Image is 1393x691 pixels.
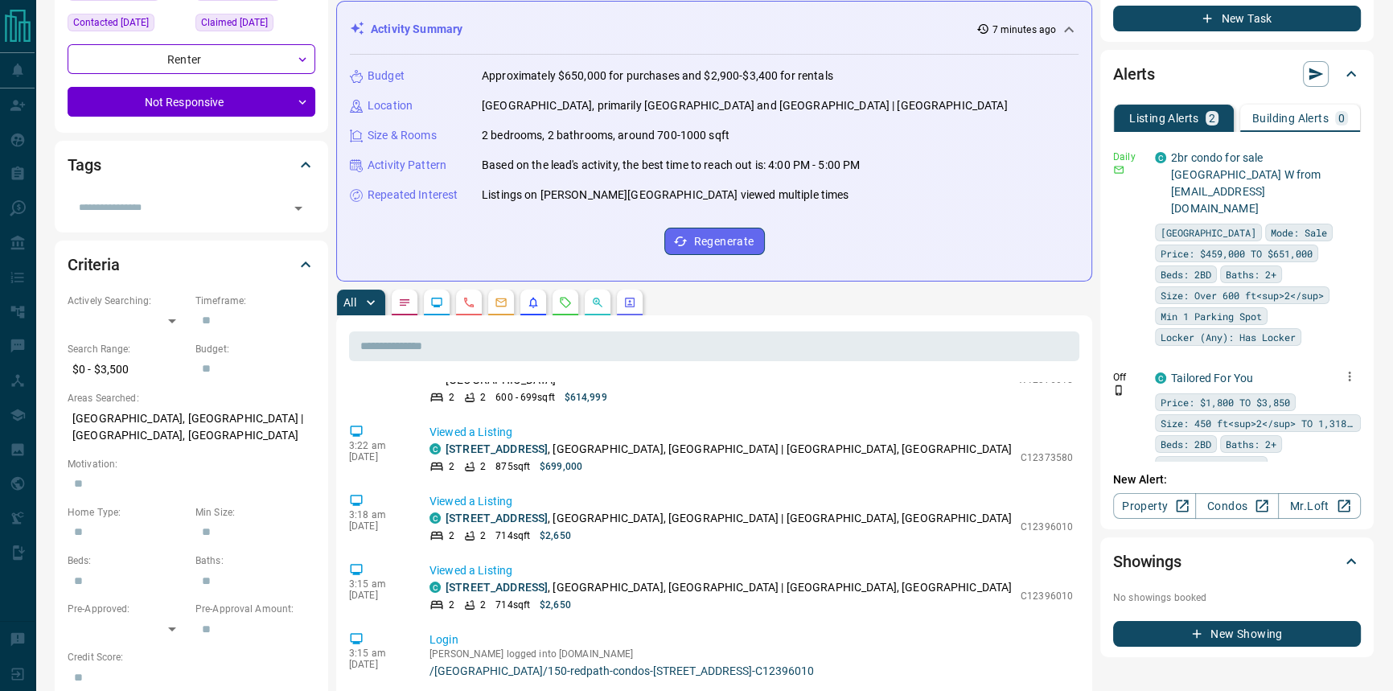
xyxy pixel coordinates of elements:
[368,68,405,84] p: Budget
[430,296,443,309] svg: Lead Browsing Activity
[429,493,1073,510] p: Viewed a Listing
[349,520,405,532] p: [DATE]
[350,14,1079,44] div: Activity Summary7 minutes ago
[195,342,315,356] p: Budget:
[68,457,315,471] p: Motivation:
[1161,245,1313,261] span: Price: $459,000 TO $651,000
[287,197,310,220] button: Open
[371,21,462,38] p: Activity Summary
[449,459,454,474] p: 2
[482,187,849,204] p: Listings on [PERSON_NAME][GEOGRAPHIC_DATA] viewed multiple times
[195,14,315,36] div: Tue Sep 03 2024
[446,512,548,524] a: [STREET_ADDRESS]
[1113,6,1361,31] button: New Task
[495,598,530,612] p: 714 sqft
[540,459,582,474] p: $699,000
[446,510,1012,527] p: , [GEOGRAPHIC_DATA], [GEOGRAPHIC_DATA] | [GEOGRAPHIC_DATA], [GEOGRAPHIC_DATA]
[1195,493,1278,519] a: Condos
[368,187,458,204] p: Repeated Interest
[1113,590,1361,605] p: No showings booked
[1161,415,1355,431] span: Size: 450 ft<sup>2</sup> TO 1,318 ft<sup>2</sup>
[368,127,437,144] p: Size & Rooms
[591,296,604,309] svg: Opportunities
[1161,329,1296,345] span: Locker (Any): Has Locker
[429,424,1073,441] p: Viewed a Listing
[1161,436,1211,452] span: Beds: 2BD
[1021,520,1073,534] p: C12396010
[1226,436,1276,452] span: Baths: 2+
[349,509,405,520] p: 3:18 am
[429,562,1073,579] p: Viewed a Listing
[559,296,572,309] svg: Requests
[201,14,268,31] span: Claimed [DATE]
[480,459,486,474] p: 2
[68,342,187,356] p: Search Range:
[1113,61,1155,87] h2: Alerts
[68,391,315,405] p: Areas Searched:
[349,578,405,590] p: 3:15 am
[1155,152,1166,163] div: condos.ca
[623,296,636,309] svg: Agent Actions
[1113,493,1196,519] a: Property
[429,512,441,524] div: condos.ca
[1113,549,1181,574] h2: Showings
[482,157,860,174] p: Based on the lead's activity, the best time to reach out is: 4:00 PM - 5:00 PM
[368,157,446,174] p: Activity Pattern
[68,505,187,520] p: Home Type:
[429,664,1073,677] a: /[GEOGRAPHIC_DATA]/150-redpath-condos-[STREET_ADDRESS]-C12396010
[1278,493,1361,519] a: Mr.Loft
[1113,150,1145,164] p: Daily
[1171,372,1253,385] a: Tailored For You
[449,390,454,405] p: 2
[195,602,315,616] p: Pre-Approval Amount:
[429,631,1073,648] p: Login
[195,294,315,308] p: Timeframe:
[1161,308,1262,324] span: Min 1 Parking Spot
[68,650,315,664] p: Credit Score:
[565,390,607,405] p: $614,999
[1161,287,1324,303] span: Size: Over 600 ft<sup>2</sup>
[992,23,1056,37] p: 7 minutes ago
[195,553,315,568] p: Baths:
[349,648,405,659] p: 3:15 am
[1161,224,1256,241] span: [GEOGRAPHIC_DATA]
[73,14,149,31] span: Contacted [DATE]
[1113,542,1361,581] div: Showings
[1021,450,1073,465] p: C12373580
[482,97,1008,114] p: [GEOGRAPHIC_DATA], primarily [GEOGRAPHIC_DATA] and [GEOGRAPHIC_DATA] | [GEOGRAPHIC_DATA]
[1113,621,1361,647] button: New Showing
[1161,394,1290,410] span: Price: $1,800 TO $3,850
[446,441,1012,458] p: , [GEOGRAPHIC_DATA], [GEOGRAPHIC_DATA] | [GEOGRAPHIC_DATA], [GEOGRAPHIC_DATA]
[540,598,571,612] p: $2,650
[495,296,507,309] svg: Emails
[429,582,441,593] div: condos.ca
[1113,370,1145,385] p: Off
[1209,113,1215,124] p: 2
[449,598,454,612] p: 2
[495,529,530,543] p: 714 sqft
[482,68,833,84] p: Approximately $650,000 for purchases and $2,900-$3,400 for rentals
[429,648,1073,660] p: [PERSON_NAME] logged into [DOMAIN_NAME]
[68,252,120,278] h2: Criteria
[449,529,454,543] p: 2
[1021,589,1073,603] p: C12396010
[1129,113,1199,124] p: Listing Alerts
[1226,266,1276,282] span: Baths: 2+
[1161,457,1262,473] span: Min 1 Parking Spot
[343,297,356,308] p: All
[68,245,315,284] div: Criteria
[527,296,540,309] svg: Listing Alerts
[446,442,548,455] a: [STREET_ADDRESS]
[349,659,405,670] p: [DATE]
[480,529,486,543] p: 2
[482,127,729,144] p: 2 bedrooms, 2 bathrooms, around 700-1000 sqft
[68,152,101,178] h2: Tags
[480,598,486,612] p: 2
[349,451,405,463] p: [DATE]
[462,296,475,309] svg: Calls
[349,590,405,601] p: [DATE]
[68,553,187,568] p: Beds:
[68,87,315,117] div: Not Responsive
[68,356,187,383] p: $0 - $3,500
[368,97,413,114] p: Location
